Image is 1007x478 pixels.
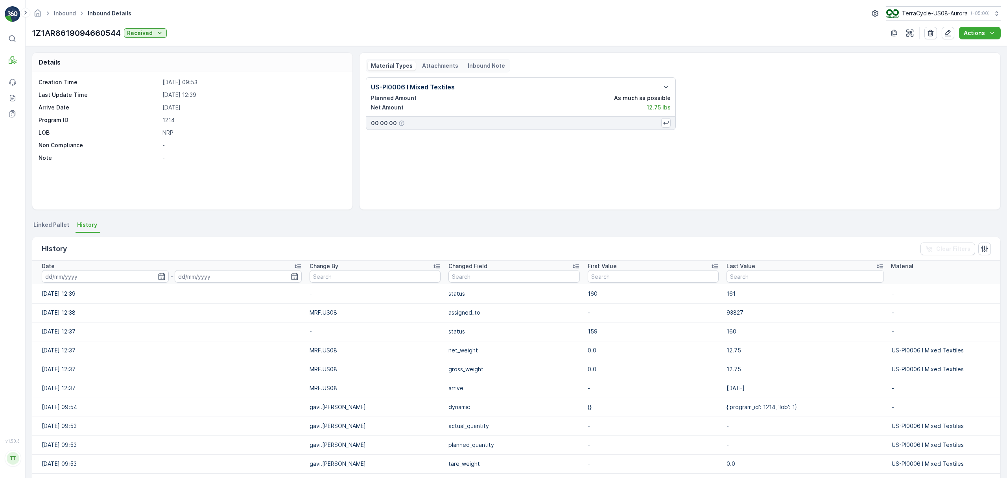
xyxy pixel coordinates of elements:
[310,262,338,270] p: Change By
[727,346,883,354] p: 12.75
[936,245,970,253] p: Clear Filters
[170,272,173,281] p: -
[162,154,344,162] p: -
[5,445,20,472] button: TT
[42,243,67,254] p: History
[310,309,441,317] p: MRF.US08
[310,441,441,449] p: gavi.[PERSON_NAME]
[371,94,417,102] p: Planned Amount
[32,398,306,417] td: [DATE] 09:54
[310,403,441,411] p: gavi.[PERSON_NAME]
[32,322,306,341] td: [DATE] 12:37
[588,270,719,283] input: Search
[39,141,159,149] p: Non Compliance
[398,120,405,126] div: Help Tooltip Icon
[310,270,441,283] input: Search
[162,91,344,99] p: [DATE] 12:39
[584,379,723,398] td: -
[727,270,883,283] input: Search
[310,422,441,430] p: gavi.[PERSON_NAME]
[32,360,306,379] td: [DATE] 12:37
[727,384,883,392] p: [DATE]
[32,435,306,454] td: [DATE] 09:53
[42,262,55,270] p: Date
[54,10,76,17] a: Inbound
[892,460,991,468] p: US-PI0006 I Mixed Textiles
[892,384,991,392] p: -
[727,365,883,373] p: 12.75
[584,303,723,322] td: -
[32,303,306,322] td: [DATE] 12:38
[371,62,413,70] p: Material Types
[448,441,579,449] p: planned_quantity
[39,116,159,124] p: Program ID
[5,439,20,443] span: v 1.50.3
[588,365,719,373] p: 0.0
[422,62,458,70] p: Attachments
[371,104,404,111] p: Net Amount
[32,454,306,473] td: [DATE] 09:53
[892,365,991,373] p: US-PI0006 I Mixed Textiles
[42,270,169,283] input: dd/mm/yyyy
[39,91,159,99] p: Last Update Time
[584,454,723,473] td: -
[33,12,42,19] a: Homepage
[33,221,69,229] span: Linked Pallet
[971,10,990,17] p: ( -05:00 )
[468,62,505,70] p: Inbound Note
[124,28,167,38] button: Received
[584,417,723,435] td: -
[162,141,344,149] p: -
[127,29,153,37] p: Received
[448,328,579,335] p: status
[371,119,397,127] p: 00 00 00
[723,417,887,435] td: -
[892,422,991,430] p: US-PI0006 I Mixed Textiles
[727,403,883,411] p: {'program_id': 1214, 'lob': 1}
[39,104,159,111] p: Arrive Date
[959,27,1001,39] button: Actions
[371,82,455,92] p: US-PI0006 I Mixed Textiles
[588,403,719,411] p: {}
[310,346,441,354] p: MRF.US08
[964,29,985,37] p: Actions
[32,379,306,398] td: [DATE] 12:37
[32,27,121,39] p: 1Z1AR8619094660544
[162,78,344,86] p: [DATE] 09:53
[892,328,991,335] p: -
[920,243,975,255] button: Clear Filters
[310,384,441,392] p: MRF.US08
[892,309,991,317] p: -
[32,284,306,303] td: [DATE] 12:39
[162,129,344,137] p: NRP
[448,309,579,317] p: assigned_to
[448,403,579,411] p: dynamic
[647,104,671,111] p: 12.75 lbs
[727,309,883,317] p: 93827
[448,422,579,430] p: actual_quantity
[892,441,991,449] p: US-PI0006 I Mixed Textiles
[448,365,579,373] p: gross_weight
[448,290,579,298] p: status
[306,284,444,303] td: -
[162,116,344,124] p: 1214
[886,6,1001,20] button: TerraCycle-US08-Aurora(-05:00)
[892,403,991,411] p: -
[39,154,159,162] p: Note
[39,57,61,67] p: Details
[448,262,487,270] p: Changed Field
[723,435,887,454] td: -
[306,322,444,341] td: -
[162,104,344,111] p: [DATE]
[39,78,159,86] p: Creation Time
[588,290,719,298] p: 160
[727,290,883,298] p: 161
[39,129,159,137] p: LOB
[310,365,441,373] p: MRF.US08
[727,262,755,270] p: Last Value
[902,9,968,17] p: TerraCycle-US08-Aurora
[5,6,20,22] img: logo
[32,341,306,360] td: [DATE] 12:37
[892,290,991,298] p: -
[588,262,617,270] p: First Value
